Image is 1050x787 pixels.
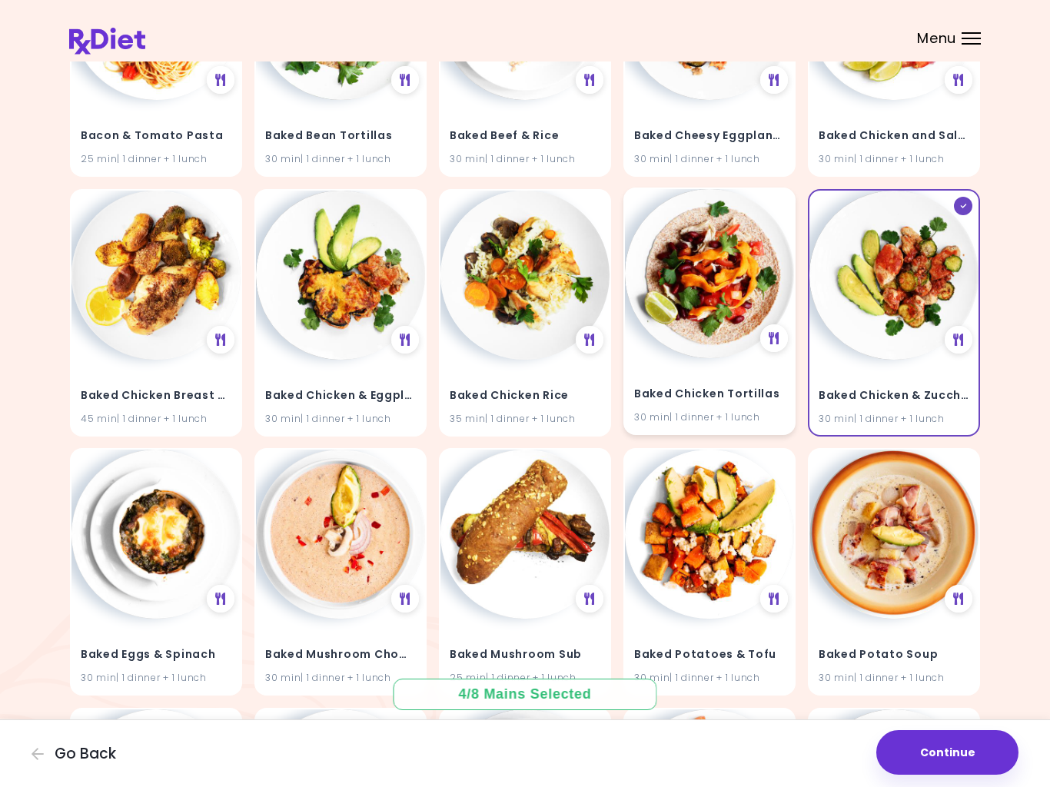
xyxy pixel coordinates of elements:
[945,586,972,613] div: See Meal Plan
[450,383,600,407] h4: Baked Chicken Rice
[81,643,231,667] h4: Baked Eggs & Spinach
[207,586,234,613] div: See Meal Plan
[450,643,600,667] h4: Baked Mushroom Sub
[265,643,416,667] h4: Baked Mushroom Chowder
[819,670,969,685] div: 30 min | 1 dinner + 1 lunch
[81,670,231,685] div: 30 min | 1 dinner + 1 lunch
[69,28,145,55] img: RxDiet
[450,410,600,425] div: 35 min | 1 dinner + 1 lunch
[634,670,785,685] div: 30 min | 1 dinner + 1 lunch
[760,586,788,613] div: See Meal Plan
[760,66,788,94] div: See Meal Plan
[81,383,231,407] h4: Baked Chicken Breast With Potatoes
[634,123,785,148] h4: Baked Cheesy Eggplants
[819,383,969,407] h4: Baked Chicken & Zucchinis
[207,66,234,94] div: See Meal Plan
[945,66,972,94] div: See Meal Plan
[634,151,785,165] div: 30 min | 1 dinner + 1 lunch
[391,66,419,94] div: See Meal Plan
[450,123,600,148] h4: Baked Beef & Rice
[265,123,416,148] h4: Baked Bean Tortillas
[819,643,969,667] h4: Baked Potato Soup
[391,326,419,354] div: See Meal Plan
[917,32,956,45] span: Menu
[391,586,419,613] div: See Meal Plan
[576,326,603,354] div: See Meal Plan
[819,410,969,425] div: 30 min | 1 dinner + 1 lunch
[450,151,600,165] div: 30 min | 1 dinner + 1 lunch
[81,410,231,425] div: 45 min | 1 dinner + 1 lunch
[207,326,234,354] div: See Meal Plan
[265,670,416,685] div: 30 min | 1 dinner + 1 lunch
[819,151,969,165] div: 30 min | 1 dinner + 1 lunch
[265,151,416,165] div: 30 min | 1 dinner + 1 lunch
[265,410,416,425] div: 30 min | 1 dinner + 1 lunch
[634,643,785,667] h4: Baked Potatoes & Tofu
[634,409,785,423] div: 30 min | 1 dinner + 1 lunch
[81,123,231,148] h4: Bacon & Tomato Pasta
[447,685,603,704] div: 4 / 8 Mains Selected
[876,730,1018,775] button: Continue
[81,151,231,165] div: 25 min | 1 dinner + 1 lunch
[945,326,972,354] div: See Meal Plan
[576,586,603,613] div: See Meal Plan
[32,745,124,762] button: Go Back
[819,123,969,148] h4: Baked Chicken and Salsa
[760,324,788,352] div: See Meal Plan
[55,745,116,762] span: Go Back
[634,381,785,406] h4: Baked Chicken Tortillas
[265,383,416,407] h4: Baked Chicken & Eggplants
[450,670,600,685] div: 25 min | 1 dinner + 1 lunch
[576,66,603,94] div: See Meal Plan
